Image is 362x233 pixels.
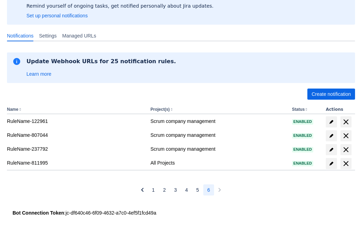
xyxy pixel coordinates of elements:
div: RuleName-807044 [7,132,145,139]
div: RuleName-122961 [7,118,145,125]
th: Actions [323,105,355,114]
div: Scrum company management [150,145,286,152]
button: Project(s) [150,107,170,112]
button: Page 5 [192,184,203,195]
button: Status [292,107,305,112]
span: Managed URLs [62,32,96,39]
span: edit [329,133,334,139]
strong: Bot Connection Token [13,210,64,216]
span: edit [329,147,334,152]
span: information [13,57,21,66]
span: Settings [39,32,57,39]
button: Page 3 [170,184,181,195]
span: 6 [207,184,210,195]
a: Learn more [26,70,52,77]
span: Enabled [292,148,313,151]
span: delete [342,145,350,154]
span: delete [342,118,350,126]
button: Next [214,184,225,195]
span: Enabled [292,161,313,165]
span: delete [342,159,350,168]
button: Previous [137,184,148,195]
div: Scrum company management [150,132,286,139]
button: Page 6 [203,184,214,195]
div: Scrum company management [150,118,286,125]
span: Enabled [292,134,313,138]
a: Set up personal notifications [26,12,88,19]
div: : jc-df640c46-6f09-4632-a7c0-4ef5f1fcd49a [13,209,349,216]
span: 1 [152,184,155,195]
button: Name [7,107,18,112]
div: RuleName-811995 [7,159,145,166]
span: 3 [174,184,177,195]
h2: Update Webhook URLs for 25 notification rules. [26,58,176,65]
span: delete [342,132,350,140]
div: RuleName-237792 [7,145,145,152]
button: Page 2 [159,184,170,195]
p: Remind yourself of ongoing tasks, get notified personally about Jira updates. [26,2,214,9]
button: Page 4 [181,184,192,195]
span: 5 [196,184,199,195]
span: Notifications [7,32,33,39]
span: edit [329,161,334,166]
button: Create notification [307,89,355,100]
nav: Pagination [137,184,226,195]
span: 2 [163,184,166,195]
span: 4 [185,184,188,195]
button: Page 1 [148,184,159,195]
span: Enabled [292,120,313,124]
span: Create notification [312,89,351,100]
span: edit [329,119,334,125]
div: All Projects [150,159,286,166]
